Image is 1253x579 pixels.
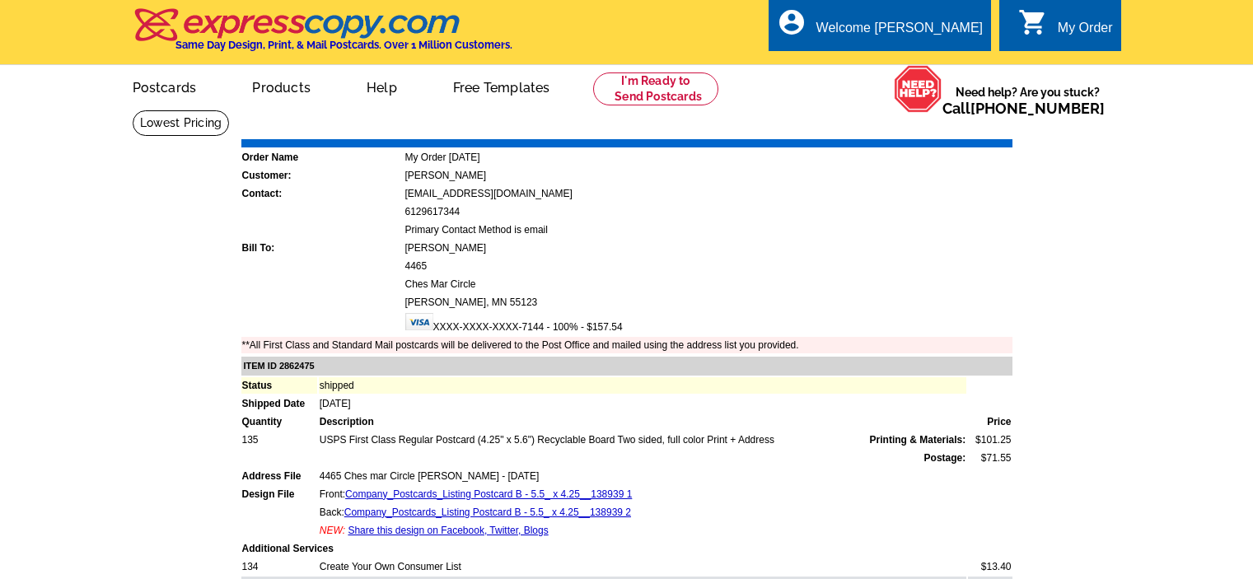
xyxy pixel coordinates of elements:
a: Company_Postcards_Listing Postcard B - 5.5_ x 4.25__138939 2 [344,507,631,518]
td: shipped [319,377,967,394]
td: Quantity [241,413,317,430]
td: Front: [319,486,967,502]
td: Shipped Date [241,395,317,412]
a: Products [226,67,337,105]
div: Welcome [PERSON_NAME] [816,21,983,44]
td: 4465 [404,258,1012,274]
td: **All First Class and Standard Mail postcards will be delivered to the Post Office and mailed usi... [241,337,1012,353]
a: Help [340,67,423,105]
td: Address File [241,468,317,484]
a: Free Templates [427,67,577,105]
a: Share this design on Facebook, Twitter, Blogs [348,525,548,536]
td: $101.25 [968,432,1012,448]
td: 135 [241,432,317,448]
td: ITEM ID 2862475 [241,357,1012,376]
td: Order Name [241,149,403,166]
td: $71.55 [968,450,1012,466]
span: NEW: [320,525,345,536]
td: $13.40 [968,558,1012,575]
a: Same Day Design, Print, & Mail Postcards. Over 1 Million Customers. [133,20,512,51]
i: account_circle [777,7,807,37]
td: Status [241,377,317,394]
td: Customer: [241,167,403,184]
td: Additional Services [241,540,1012,557]
span: Printing & Materials: [870,432,966,447]
td: Price [968,413,1012,430]
td: Ches Mar Circle [404,276,1012,292]
img: help [894,65,942,113]
div: My Order [1058,21,1113,44]
a: shopping_cart My Order [1018,18,1113,39]
td: XXXX-XXXX-XXXX-7144 - 100% - $157.54 [404,312,1012,335]
td: Design File [241,486,317,502]
td: Primary Contact Method is email [404,222,1012,238]
span: Call [942,100,1105,117]
a: [PHONE_NUMBER] [970,100,1105,117]
td: Description [319,413,967,430]
a: Postcards [106,67,223,105]
td: 134 [241,558,317,575]
span: Need help? Are you stuck? [942,84,1113,117]
strong: Postage: [924,452,966,464]
td: Bill To: [241,240,403,256]
img: visa.gif [405,313,433,330]
td: Back: [319,504,967,521]
td: USPS First Class Regular Postcard (4.25" x 5.6") Recyclable Board Two sided, full color Print + A... [319,432,967,448]
a: Company_Postcards_Listing Postcard B - 5.5_ x 4.25__138939 1 [345,488,632,500]
td: Contact: [241,185,403,202]
td: 4465 Ches mar Circle [PERSON_NAME] - [DATE] [319,468,967,484]
td: [EMAIL_ADDRESS][DOMAIN_NAME] [404,185,1012,202]
td: [PERSON_NAME] [404,240,1012,256]
td: [PERSON_NAME], MN 55123 [404,294,1012,311]
td: My Order [DATE] [404,149,1012,166]
h4: Same Day Design, Print, & Mail Postcards. Over 1 Million Customers. [175,39,512,51]
i: shopping_cart [1018,7,1048,37]
td: [PERSON_NAME] [404,167,1012,184]
td: Create Your Own Consumer List [319,558,967,575]
td: [DATE] [319,395,967,412]
td: 6129617344 [404,203,1012,220]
